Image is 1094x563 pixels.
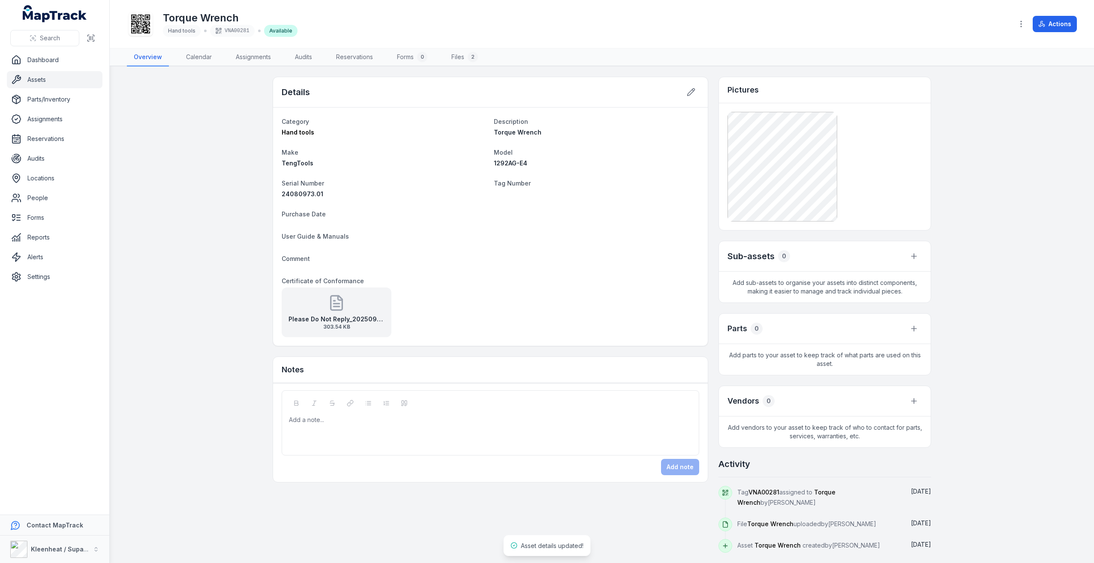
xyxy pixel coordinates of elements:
[727,395,759,407] h3: Vendors
[747,520,793,527] span: Torque Wrench
[23,5,87,22] a: MapTrack
[911,488,931,495] span: [DATE]
[7,189,102,207] a: People
[911,519,931,527] time: 19/09/2025, 11:04:36 am
[282,129,314,136] span: Hand tools
[494,129,541,136] span: Torque Wrench
[718,458,750,470] h2: Activity
[329,48,380,66] a: Reservations
[754,542,801,549] span: Torque Wrench
[7,71,102,88] a: Assets
[468,52,478,62] div: 2
[264,25,298,37] div: Available
[778,250,790,262] div: 0
[727,84,759,96] h3: Pictures
[210,25,255,37] div: VNA00281
[911,541,931,548] time: 19/09/2025, 10:59:46 am
[748,488,779,496] span: VNA00281
[282,118,309,125] span: Category
[494,118,528,125] span: Description
[289,315,385,323] strong: Please Do Not Reply_20250919_110049
[7,249,102,266] a: Alerts
[7,111,102,128] a: Assignments
[27,521,83,529] strong: Contact MapTrack
[282,149,298,156] span: Make
[445,48,485,66] a: Files2
[494,159,527,167] span: 1292AG-E4
[7,51,102,69] a: Dashboard
[31,545,95,553] strong: Kleenheat / Supagas
[727,323,747,335] h3: Parts
[719,272,931,302] span: Add sub-assets to organise your assets into distinct components, making it easier to manage and t...
[417,52,427,62] div: 0
[288,48,319,66] a: Audits
[282,255,310,262] span: Comment
[727,250,775,262] h2: Sub-assets
[7,150,102,167] a: Audits
[1033,16,1077,32] button: Actions
[737,542,880,549] span: Asset created by [PERSON_NAME]
[7,229,102,246] a: Reports
[282,210,326,218] span: Purchase Date
[494,149,513,156] span: Model
[911,519,931,527] span: [DATE]
[282,180,324,187] span: Serial Number
[7,209,102,226] a: Forms
[737,488,836,506] span: Tag assigned to by [PERSON_NAME]
[390,48,434,66] a: Forms0
[229,48,278,66] a: Assignments
[282,190,323,198] span: 24080973.01
[751,323,763,335] div: 0
[127,48,169,66] a: Overview
[7,91,102,108] a: Parts/Inventory
[719,344,931,375] span: Add parts to your asset to keep track of what parts are used on this asset.
[911,488,931,495] time: 19/09/2025, 11:05:03 am
[168,27,195,34] span: Hand tools
[494,180,531,187] span: Tag Number
[282,86,310,98] h2: Details
[521,542,583,549] span: Asset details updated!
[282,277,364,284] span: Certificate of Conformance
[7,170,102,187] a: Locations
[282,159,313,167] span: TengTools
[7,130,102,147] a: Reservations
[163,11,298,25] h1: Torque Wrench
[737,520,876,527] span: File uploaded by [PERSON_NAME]
[40,34,60,42] span: Search
[282,364,304,376] h3: Notes
[10,30,79,46] button: Search
[719,416,931,447] span: Add vendors to your asset to keep track of who to contact for parts, services, warranties, etc.
[763,395,775,407] div: 0
[282,233,349,240] span: User Guide & Manuals
[911,541,931,548] span: [DATE]
[289,323,385,330] span: 303.54 KB
[7,268,102,285] a: Settings
[179,48,219,66] a: Calendar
